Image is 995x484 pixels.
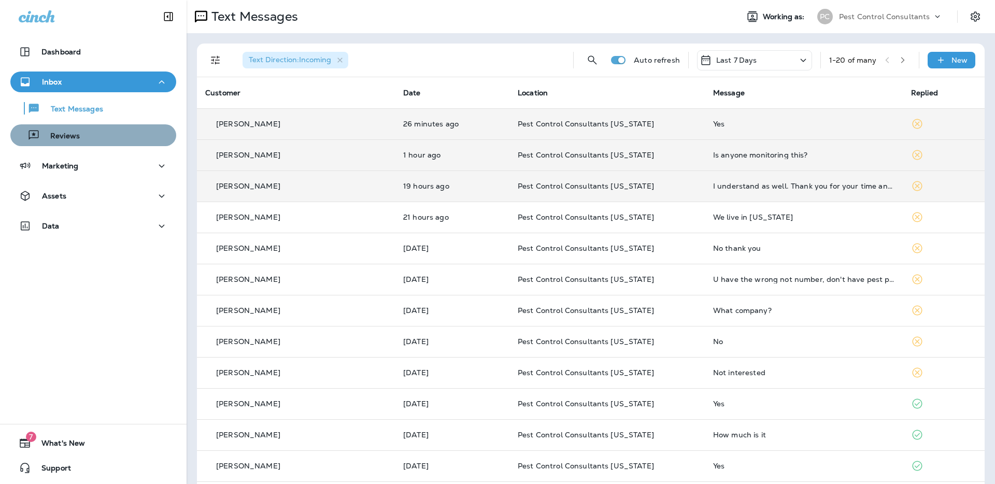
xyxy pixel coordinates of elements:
[839,12,930,21] p: Pest Control Consultants
[518,212,654,222] span: Pest Control Consultants [US_STATE]
[403,151,501,159] p: Sep 24, 2025 09:28 AM
[243,52,348,68] div: Text Direction:Incoming
[249,55,331,64] span: Text Direction : Incoming
[713,244,894,252] div: No thank you
[713,213,894,221] div: We live in Missouri
[403,337,501,346] p: Sep 22, 2025 03:58 PM
[713,120,894,128] div: Yes
[216,400,280,408] p: [PERSON_NAME]
[40,132,80,141] p: Reviews
[403,368,501,377] p: Sep 22, 2025 01:33 PM
[10,124,176,146] button: Reviews
[10,155,176,176] button: Marketing
[518,399,654,408] span: Pest Control Consultants [US_STATE]
[154,6,183,27] button: Collapse Sidebar
[31,439,85,451] span: What's New
[518,306,654,315] span: Pest Control Consultants [US_STATE]
[966,7,985,26] button: Settings
[216,462,280,470] p: [PERSON_NAME]
[713,275,894,283] div: U have the wrong not number, don't have pest problems just spam problems,
[713,368,894,377] div: Not interested
[10,72,176,92] button: Inbox
[403,400,501,408] p: Sep 22, 2025 11:06 AM
[713,88,745,97] span: Message
[713,400,894,408] div: Yes
[205,50,226,70] button: Filters
[716,56,757,64] p: Last 7 Days
[42,222,60,230] p: Data
[518,88,548,97] span: Location
[713,182,894,190] div: I understand as well. Thank you for your time and effort.
[403,213,501,221] p: Sep 23, 2025 12:56 PM
[713,462,894,470] div: Yes
[216,275,280,283] p: [PERSON_NAME]
[10,458,176,478] button: Support
[216,120,280,128] p: [PERSON_NAME]
[713,431,894,439] div: How much is it
[216,182,280,190] p: [PERSON_NAME]
[216,337,280,346] p: [PERSON_NAME]
[518,337,654,346] span: Pest Control Consultants [US_STATE]
[10,216,176,236] button: Data
[216,151,280,159] p: [PERSON_NAME]
[207,9,298,24] p: Text Messages
[518,244,654,253] span: Pest Control Consultants [US_STATE]
[42,78,62,86] p: Inbox
[403,431,501,439] p: Sep 22, 2025 09:54 AM
[518,368,654,377] span: Pest Control Consultants [US_STATE]
[582,50,603,70] button: Search Messages
[763,12,807,21] span: Working as:
[42,162,78,170] p: Marketing
[10,186,176,206] button: Assets
[518,119,654,129] span: Pest Control Consultants [US_STATE]
[951,56,968,64] p: New
[713,306,894,315] div: What company?
[41,48,81,56] p: Dashboard
[518,150,654,160] span: Pest Control Consultants [US_STATE]
[817,9,833,24] div: PC
[10,433,176,453] button: 7What's New
[518,275,654,284] span: Pest Control Consultants [US_STATE]
[216,431,280,439] p: [PERSON_NAME]
[403,244,501,252] p: Sep 23, 2025 07:30 AM
[403,182,501,190] p: Sep 23, 2025 03:35 PM
[911,88,938,97] span: Replied
[216,306,280,315] p: [PERSON_NAME]
[42,192,66,200] p: Assets
[10,41,176,62] button: Dashboard
[31,464,71,476] span: Support
[403,88,421,97] span: Date
[403,306,501,315] p: Sep 23, 2025 07:02 AM
[713,151,894,159] div: Is anyone monitoring this?
[518,461,654,471] span: Pest Control Consultants [US_STATE]
[713,337,894,346] div: No
[829,56,877,64] div: 1 - 20 of many
[518,181,654,191] span: Pest Control Consultants [US_STATE]
[10,97,176,119] button: Text Messages
[216,368,280,377] p: [PERSON_NAME]
[216,213,280,221] p: [PERSON_NAME]
[634,56,680,64] p: Auto refresh
[205,88,240,97] span: Customer
[26,432,36,442] span: 7
[403,275,501,283] p: Sep 23, 2025 07:25 AM
[216,244,280,252] p: [PERSON_NAME]
[403,120,501,128] p: Sep 24, 2025 10:22 AM
[40,105,103,115] p: Text Messages
[518,430,654,439] span: Pest Control Consultants [US_STATE]
[403,462,501,470] p: Sep 22, 2025 09:02 AM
